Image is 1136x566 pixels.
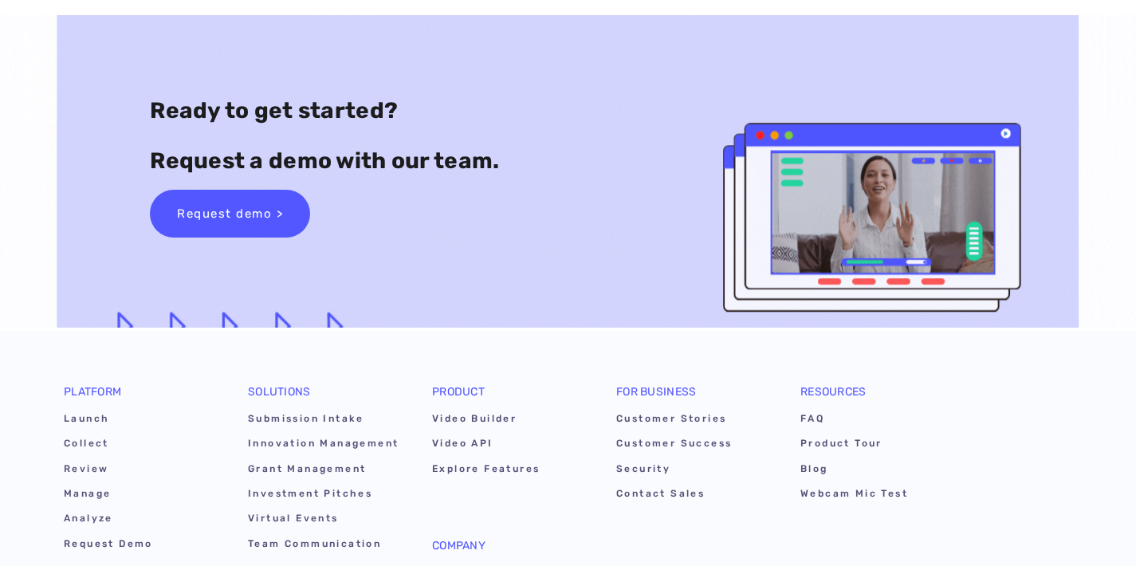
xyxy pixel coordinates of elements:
[64,484,216,509] a: Manage
[64,459,216,484] a: Review
[248,434,400,458] a: Innovation Management
[616,387,768,409] div: For Business
[616,459,768,484] a: Security
[800,409,953,434] a: FAQ
[432,409,584,434] a: Video Builder
[432,540,584,563] div: Company
[248,409,400,434] a: Submission Intake
[64,409,216,434] a: Launch
[616,409,768,434] a: Customer Stories
[800,484,953,509] a: Webcam Mic Test
[248,484,400,509] a: Investment Pitches
[800,434,953,458] a: Product Tour
[616,434,768,458] a: Customer Success
[150,97,398,124] strong: Ready to get started?
[150,190,310,238] a: Request demo >
[248,387,400,409] div: Solutions
[432,387,584,409] div: Product
[248,509,400,533] a: Virtual Events
[64,434,216,458] a: Collect
[432,459,584,484] a: Explore Features
[800,387,953,409] div: Resources
[800,459,953,484] a: Blog
[150,147,499,174] strong: Request a demo with our team.
[64,387,216,409] div: Platform
[248,534,400,559] a: Team Communication
[1056,489,1136,566] iframe: Chat Widget
[64,534,216,559] a: Request Demo
[432,434,584,458] a: Video API
[64,509,216,533] a: Analyze
[248,459,400,484] a: Grant Management
[616,484,768,509] a: Contact Sales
